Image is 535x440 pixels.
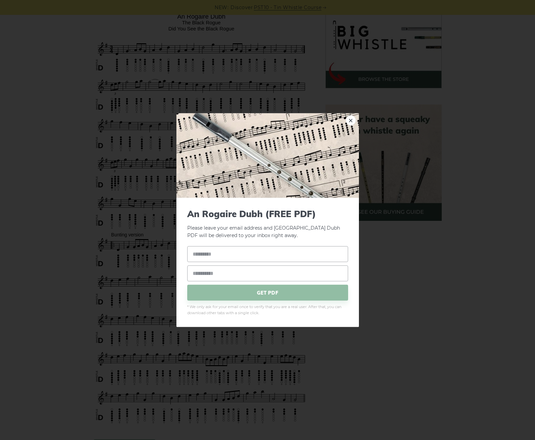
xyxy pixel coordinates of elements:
[187,208,348,219] span: An Rogaire Dubh (FREE PDF)
[187,208,348,239] p: Please leave your email address and [GEOGRAPHIC_DATA] Dubh PDF will be delivered to your inbox ri...
[187,285,348,301] span: GET PDF
[176,113,359,198] img: Tin Whistle Tab Preview
[187,304,348,316] span: * We only ask for your email once to verify that you are a real user. After that, you can downloa...
[346,115,356,125] a: ×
